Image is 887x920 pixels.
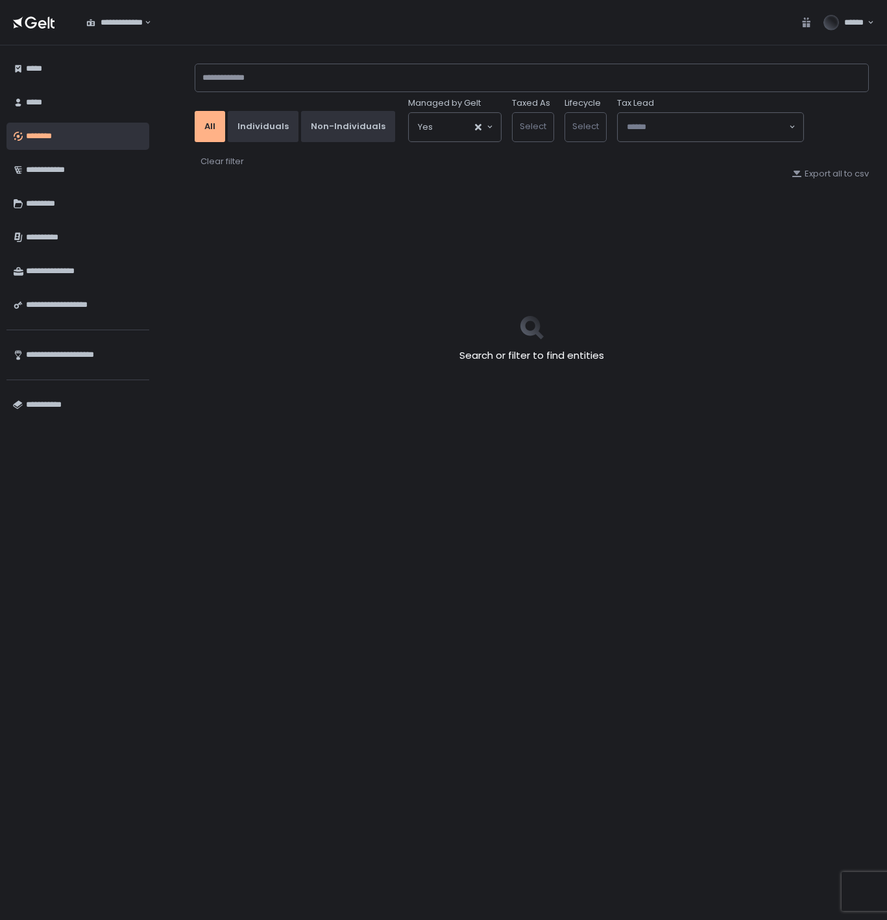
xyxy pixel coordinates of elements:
button: Non-Individuals [301,111,395,142]
label: Taxed As [512,97,550,109]
span: Yes [418,121,433,134]
div: Search for option [78,9,151,36]
div: Search for option [409,113,501,141]
button: Export all to csv [792,168,869,180]
button: Clear filter [200,155,245,168]
div: Search for option [618,113,803,141]
span: Tax Lead [617,97,654,109]
span: Managed by Gelt [408,97,481,109]
button: All [195,111,225,142]
h2: Search or filter to find entities [459,348,604,363]
div: Individuals [237,121,289,132]
input: Search for option [627,121,788,134]
span: Select [572,120,599,132]
input: Search for option [433,121,474,134]
span: Select [520,120,546,132]
button: Individuals [228,111,298,142]
button: Clear Selected [475,124,481,130]
div: Clear filter [200,156,244,167]
label: Lifecycle [565,97,601,109]
div: Non-Individuals [311,121,385,132]
div: All [204,121,215,132]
